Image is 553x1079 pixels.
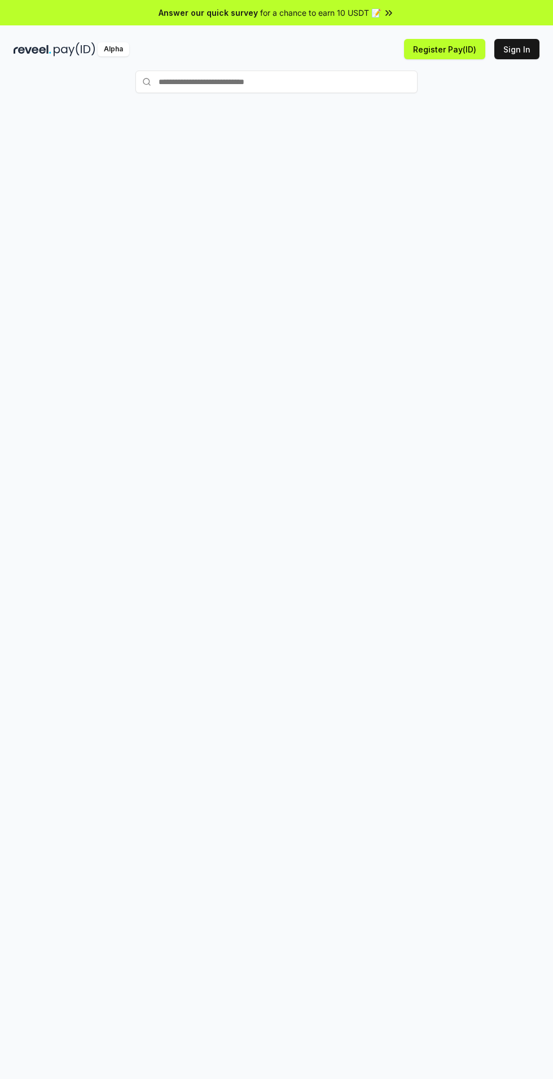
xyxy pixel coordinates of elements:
img: reveel_dark [14,42,51,56]
img: pay_id [54,42,95,56]
span: Answer our quick survey [159,7,258,19]
span: for a chance to earn 10 USDT 📝 [260,7,381,19]
button: Sign In [494,39,539,59]
div: Alpha [98,42,129,56]
button: Register Pay(ID) [404,39,485,59]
